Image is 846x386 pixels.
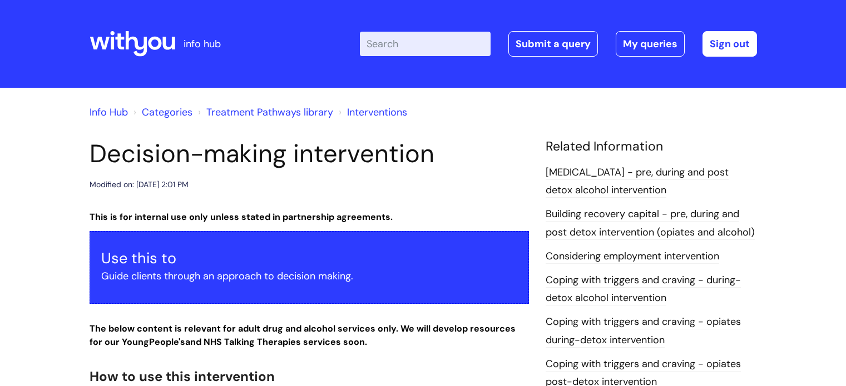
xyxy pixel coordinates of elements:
[90,211,393,223] strong: This is for internal use only unless stated in partnership agreements.
[101,249,517,267] h3: Use this to
[702,31,757,57] a: Sign out
[360,32,491,56] input: Search
[90,178,189,192] div: Modified on: [DATE] 2:01 PM
[546,139,757,154] h4: Related Information
[195,103,333,121] li: Treatment Pathways library
[546,273,741,305] a: Coping with triggers and craving - during-detox alcohol intervention
[90,323,516,348] strong: The below content is relevant for adult drug and alcohol services only. We will develop resources...
[90,106,128,119] a: Info Hub
[90,368,275,385] span: How to use this intervention
[101,267,517,285] p: Guide clients through an approach to decision making.
[184,35,221,53] p: info hub
[336,103,407,121] li: Interventions
[347,106,407,119] a: Interventions
[508,31,598,57] a: Submit a query
[546,166,729,198] a: [MEDICAL_DATA] - pre, during and post detox alcohol intervention
[90,139,529,169] h1: Decision-making intervention
[131,103,192,121] li: Solution home
[546,315,741,347] a: Coping with triggers and craving - opiates during-detox intervention
[142,106,192,119] a: Categories
[360,31,757,57] div: | -
[546,207,755,239] a: Building recovery capital - pre, during and post detox intervention (opiates and alcohol)
[149,336,185,348] strong: People's
[616,31,685,57] a: My queries
[546,249,719,264] a: Considering employment intervention
[206,106,333,119] a: Treatment Pathways library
